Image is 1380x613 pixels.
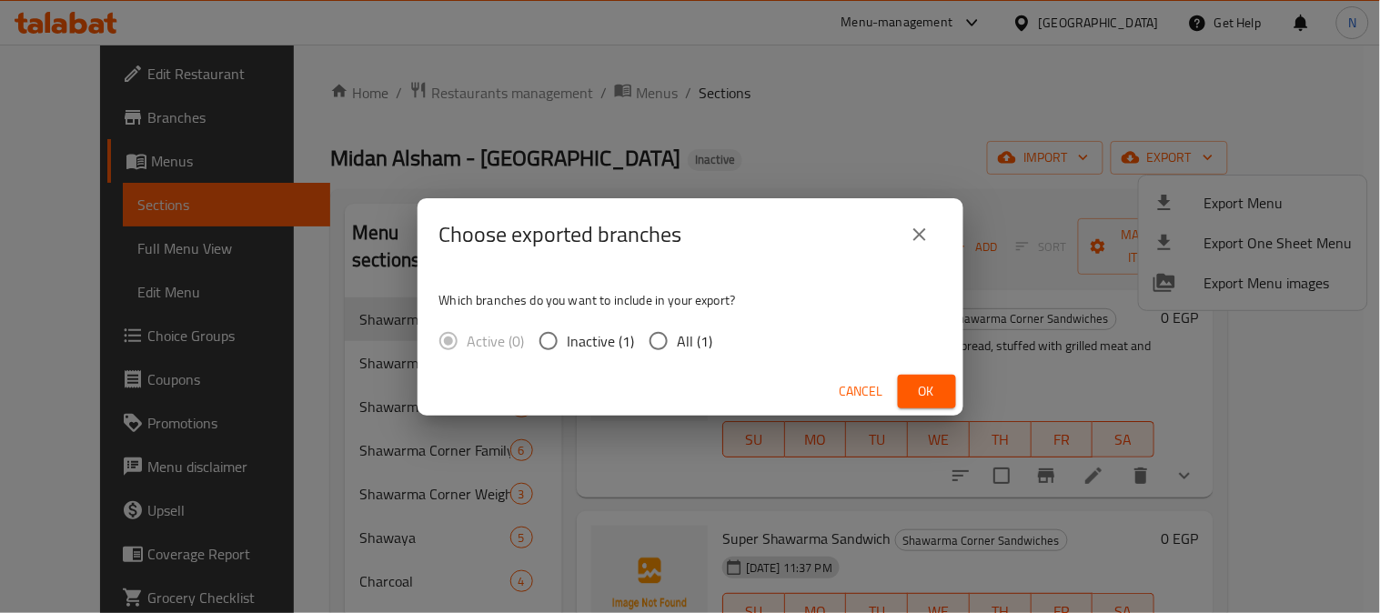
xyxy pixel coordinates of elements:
button: close [898,213,942,256]
button: Ok [898,375,956,408]
button: Cancel [832,375,891,408]
span: All (1) [678,330,713,352]
span: Ok [912,380,942,403]
span: Cancel [840,380,883,403]
h2: Choose exported branches [439,220,682,249]
span: Active (0) [468,330,525,352]
p: Which branches do you want to include in your export? [439,291,942,309]
span: Inactive (1) [568,330,635,352]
